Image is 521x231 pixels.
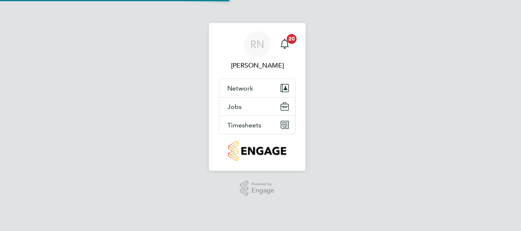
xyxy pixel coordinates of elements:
span: Engage [251,187,274,194]
span: Powered by [251,181,274,188]
span: 20 [287,34,297,44]
span: RN [250,39,264,50]
img: countryside-properties-logo-retina.png [228,141,286,161]
span: Jobs [227,103,242,111]
a: Go to home page [219,141,296,161]
span: Timesheets [227,121,261,129]
span: Network [227,84,253,92]
nav: Main navigation [209,23,306,171]
button: Timesheets [219,116,295,134]
span: Rob Neville [219,61,296,70]
button: Jobs [219,97,295,115]
a: Powered byEngage [240,181,275,196]
a: RN[PERSON_NAME] [219,31,296,70]
button: Network [219,79,295,97]
a: 20 [276,31,293,57]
